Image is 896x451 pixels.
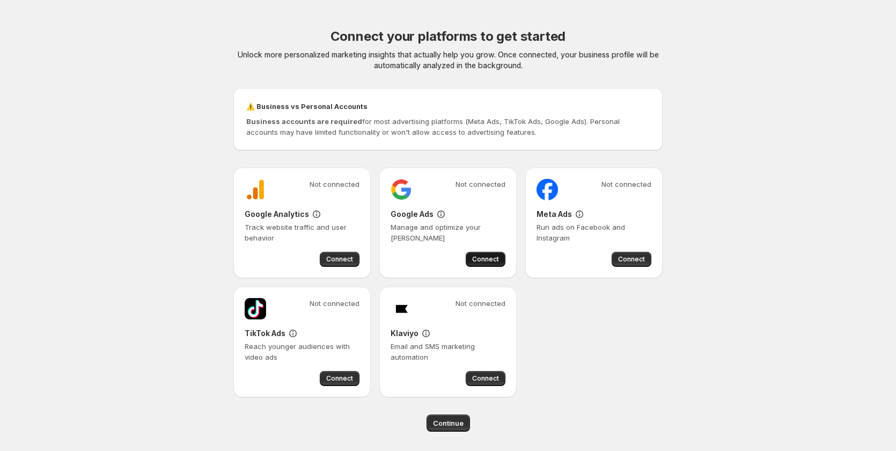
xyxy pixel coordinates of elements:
p: Run ads on Facebook and Instagram [537,222,651,243]
h2: Connect your platforms to get started [331,28,566,45]
img: Meta Ads logo [537,179,558,200]
span: Connect [326,255,353,264]
p: Reach younger audiences with video ads [245,341,359,362]
span: Connect [472,255,499,264]
span: Connect [472,374,499,383]
span: Not connected [310,179,359,190]
button: Continue [427,414,470,432]
button: Connect [466,371,505,386]
button: Connect [612,252,651,267]
h3: ⚠️ Business vs Personal Accounts [246,101,650,112]
button: Connect [320,252,359,267]
span: Connect [326,374,353,383]
p: Email and SMS marketing automation [391,341,505,362]
span: Not connected [456,298,505,309]
button: Connect [320,371,359,386]
span: Continue [433,418,464,428]
button: Connect [466,252,505,267]
h3: TikTok Ads [245,328,285,339]
strong: Business accounts are required [246,117,362,126]
img: TikTok Ads logo [245,298,266,319]
p: Manage and optimize your [PERSON_NAME] [391,222,505,243]
h3: Google Analytics [245,209,309,220]
h3: Google Ads [391,209,434,220]
span: Not connected [601,179,651,190]
h3: Klaviyo [391,328,418,339]
p: Track website traffic and user behavior [245,222,359,243]
img: Google Analytics logo [245,179,266,200]
p: for most advertising platforms (Meta Ads, TikTok Ads, Google Ads). Personal accounts may have lim... [246,116,650,137]
img: Google Ads logo [391,179,412,200]
span: Connect [618,255,645,264]
span: Not connected [456,179,505,190]
p: Unlock more personalized marketing insights that actually help you grow. Once connected, your bus... [233,49,663,71]
span: Not connected [310,298,359,309]
img: Klaviyo logo [391,298,412,319]
h3: Meta Ads [537,209,572,220]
